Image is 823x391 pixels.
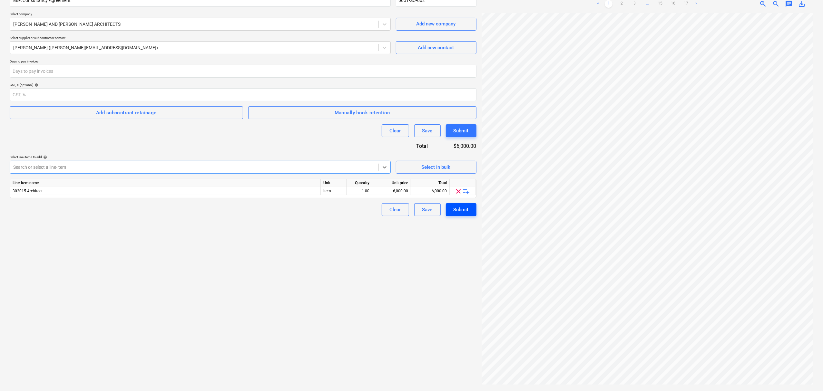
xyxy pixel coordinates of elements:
div: item [321,187,347,195]
div: Clear [390,205,401,214]
div: Quantity [347,179,372,187]
button: Manually book retention [248,106,476,119]
div: Line-item name [10,179,321,187]
div: Save [422,205,433,214]
input: Days to pay invoices [10,65,476,78]
div: 6,000.00 [375,187,408,195]
div: 1.00 [349,187,369,195]
span: 302015 Architect [13,189,43,193]
button: Save [414,203,441,216]
button: Clear [382,124,409,137]
div: Select line-items to add [10,155,391,159]
span: playlist_add [463,187,470,195]
p: Days to pay invoices [10,59,476,65]
div: Add subcontract retainage [96,109,157,117]
div: Unit [321,179,347,187]
input: GST, % [10,88,476,101]
button: Submit [446,203,476,216]
div: Submit [454,127,469,135]
div: 6,000.00 [414,187,447,195]
div: Save [422,127,433,135]
div: GST, % (optional) [10,83,476,87]
div: $6,000.00 [438,142,476,150]
p: Select company [10,12,391,17]
div: Submit [454,205,469,214]
button: Add new company [396,18,476,31]
div: Total [411,179,450,187]
div: Select in bulk [422,163,451,171]
button: Clear [382,203,409,216]
p: Select supplier or subcontractor contact [10,36,391,41]
div: Add new contact [418,43,454,52]
button: Save [414,124,441,137]
button: Select in bulk [396,161,476,174]
div: Manually book retention [335,109,390,117]
div: Clear [390,127,401,135]
div: Unit price [372,179,411,187]
span: help [42,155,47,159]
span: clear [455,187,463,195]
button: Add new contact [396,41,476,54]
button: Submit [446,124,476,137]
div: Total [393,142,438,150]
button: Add subcontract retainage [10,106,243,119]
div: Add new company [416,20,456,28]
span: help [33,83,38,87]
